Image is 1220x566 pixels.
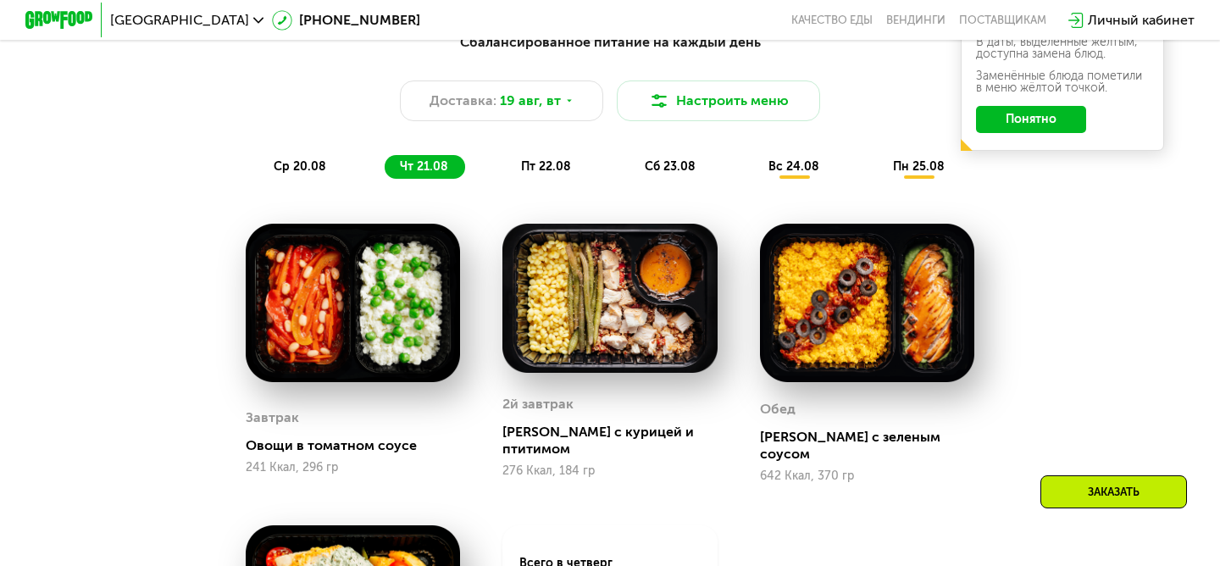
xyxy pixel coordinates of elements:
span: ср 20.08 [274,159,326,174]
div: Обед [760,397,796,422]
div: 2й завтрак [502,391,574,417]
div: Заказать [1040,475,1187,508]
div: [PERSON_NAME] с зеленым соусом [760,429,988,463]
div: 276 Ккал, 184 гр [502,464,717,478]
a: Качество еды [791,14,873,27]
div: Завтрак [246,405,299,430]
div: 642 Ккал, 370 гр [760,469,974,483]
span: 19 авг, вт [500,91,561,111]
span: вс 24.08 [768,159,819,174]
div: В даты, выделенные желтым, доступна замена блюд. [976,36,1149,60]
div: [PERSON_NAME] с курицей и птитимом [502,424,730,458]
a: Вендинги [886,14,945,27]
div: 241 Ккал, 296 гр [246,461,460,474]
span: пт 22.08 [521,159,571,174]
div: Овощи в томатном соусе [246,437,474,454]
div: Сбалансированное питание на каждый день [108,32,1112,53]
div: Заменённые блюда пометили в меню жёлтой точкой. [976,70,1149,94]
span: сб 23.08 [645,159,696,174]
a: [PHONE_NUMBER] [272,10,420,31]
span: [GEOGRAPHIC_DATA] [110,14,249,27]
span: чт 21.08 [400,159,448,174]
button: Настроить меню [617,80,820,121]
button: Понятно [976,106,1086,133]
span: пн 25.08 [893,159,945,174]
div: Личный кабинет [1088,10,1195,31]
span: Доставка: [430,91,496,111]
div: поставщикам [959,14,1046,27]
